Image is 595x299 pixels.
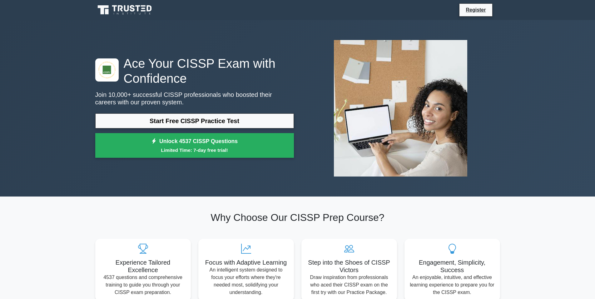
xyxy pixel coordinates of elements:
[203,259,289,266] h5: Focus with Adaptive Learning
[95,113,294,128] a: Start Free CISSP Practice Test
[306,274,392,296] p: Draw inspiration from professionals who aced their CISSP exam on the first try with our Practice ...
[95,56,294,86] h1: Ace Your CISSP Exam with Confidence
[462,6,489,14] a: Register
[100,274,186,296] p: 4537 questions and comprehensive training to guide you through your CISSP exam preparation.
[409,274,495,296] p: An enjoyable, intuitive, and effective learning experience to prepare you for the CISSP exam.
[306,259,392,274] h5: Step into the Shoes of CISSP Victors
[100,259,186,274] h5: Experience Tailored Excellence
[95,212,500,223] h2: Why Choose Our CISSP Prep Course?
[95,133,294,158] a: Unlock 4537 CISSP QuestionsLimited Time: 7-day free trial!
[103,147,286,154] small: Limited Time: 7-day free trial!
[203,266,289,296] p: An intelligent system designed to focus your efforts where they're needed most, solidifying your ...
[95,91,294,106] p: Join 10,000+ successful CISSP professionals who boosted their careers with our proven system.
[409,259,495,274] h5: Engagement, Simplicity, Success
